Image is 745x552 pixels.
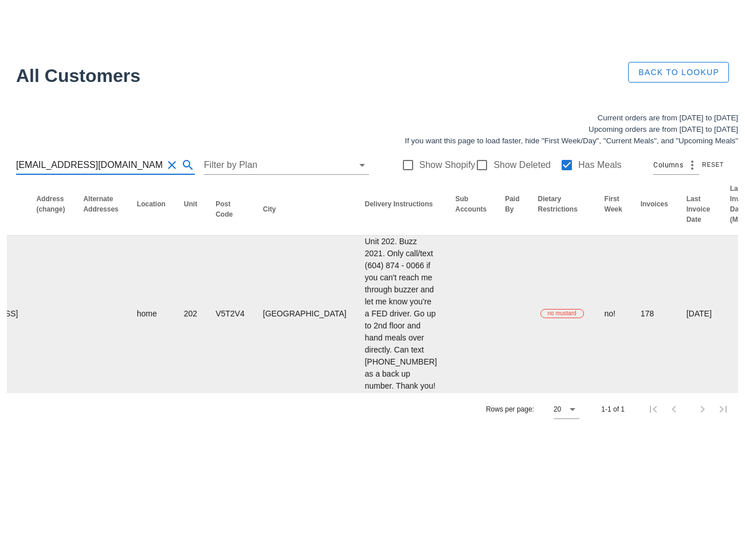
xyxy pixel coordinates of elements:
[206,236,254,392] td: V5T2V4
[677,183,721,236] th: Last Invoice Date: Not sorted. Activate to sort ascending.
[27,183,74,236] th: Address (change): Not sorted. Activate to sort ascending.
[601,404,625,414] div: 1-1 of 1
[175,236,206,392] td: 202
[137,200,166,208] span: Location
[687,195,710,224] span: Last Invoice Date
[83,195,118,213] span: Alternate Addresses
[254,236,356,392] td: [GEOGRAPHIC_DATA]
[653,159,683,171] span: Columns
[215,200,233,218] span: Post Code
[456,195,487,213] span: Sub Accounts
[263,205,276,213] span: City
[486,393,579,426] div: Rows per page:
[254,183,356,236] th: City: Not sorted. Activate to sort ascending.
[446,183,496,236] th: Sub Accounts: Not sorted. Activate to sort ascending.
[699,159,729,171] button: Reset
[74,183,127,236] th: Alternate Addresses: Not sorted. Activate to sort ascending.
[165,158,179,172] button: Clear Search for customer
[364,200,433,208] span: Delivery Instructions
[419,159,476,171] label: Show Shopify
[175,183,206,236] th: Unit: Not sorted. Activate to sort ascending.
[701,162,724,168] span: Reset
[128,183,175,236] th: Location: Not sorted. Activate to sort ascending.
[184,200,197,208] span: Unit
[538,195,578,213] span: Dietary Restrictions
[16,62,608,89] h1: All Customers
[641,200,668,208] span: Invoices
[653,156,699,174] div: Columns
[128,236,175,392] td: home
[605,195,622,213] span: First Week
[595,236,632,392] td: no!
[595,183,632,236] th: First Week: Not sorted. Activate to sort ascending.
[632,236,677,392] td: 178
[496,183,528,236] th: Paid By: Not sorted. Activate to sort ascending.
[505,195,519,213] span: Paid By
[554,400,579,418] div: 20Rows per page:
[204,156,369,174] div: Filter by Plan
[578,159,622,171] label: Has Meals
[493,159,551,171] label: Show Deleted
[355,183,446,236] th: Delivery Instructions: Not sorted. Activate to sort ascending.
[554,404,561,414] div: 20
[632,183,677,236] th: Invoices: Not sorted. Activate to sort ascending.
[628,62,729,83] button: Back to Lookup
[529,183,595,236] th: Dietary Restrictions: Not sorted. Activate to sort ascending.
[355,236,446,392] td: Unit 202. Buzz 2021. Only call/text (604) 874 - 0066 if you can't reach me through buzzer and let...
[638,68,719,77] span: Back to Lookup
[36,195,65,213] span: Address (change)
[206,183,254,236] th: Post Code: Not sorted. Activate to sort ascending.
[548,310,577,318] span: no mustard
[677,236,721,392] td: [DATE]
